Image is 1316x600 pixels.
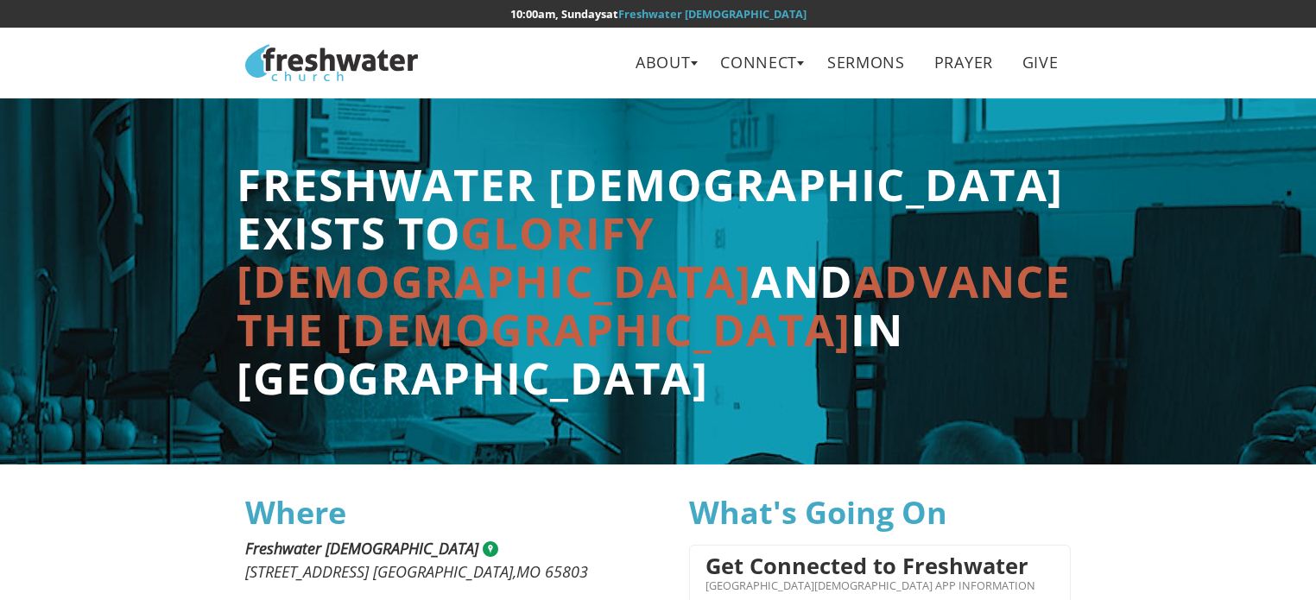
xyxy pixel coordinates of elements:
a: About [623,43,704,82]
h3: Where [245,496,627,530]
h4: Get Connected to Freshwater [705,553,1035,578]
a: Sermons [814,43,917,82]
a: Get Connected to Freshwater [GEOGRAPHIC_DATA][DEMOGRAPHIC_DATA] App Information [705,552,1054,597]
span: [GEOGRAPHIC_DATA] [373,561,513,582]
a: Prayer [921,43,1005,82]
span: [STREET_ADDRESS] [245,561,369,582]
h2: Freshwater [DEMOGRAPHIC_DATA] exists to and in [GEOGRAPHIC_DATA] [237,161,1071,402]
span: MO [516,561,541,582]
address: , [245,537,627,584]
p: [GEOGRAPHIC_DATA][DEMOGRAPHIC_DATA] App Information [705,578,1035,594]
h3: What's Going On [689,496,1071,530]
img: Freshwater Church [245,44,418,81]
span: Freshwater [DEMOGRAPHIC_DATA] [245,538,478,559]
a: Give [1009,43,1071,82]
span: advance the [DEMOGRAPHIC_DATA] [237,251,1071,359]
time: 10:00am, Sundays [510,6,606,22]
a: Connect [708,43,811,82]
span: glorify [DEMOGRAPHIC_DATA] [237,203,751,311]
span: 65803 [545,561,588,582]
a: Freshwater [DEMOGRAPHIC_DATA] [618,6,807,22]
h6: at [245,8,1071,20]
